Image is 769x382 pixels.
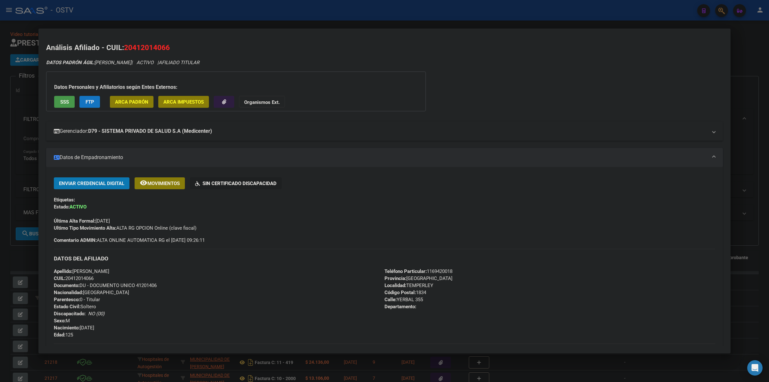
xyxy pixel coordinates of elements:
[54,177,129,189] button: Enviar Credencial Digital
[54,318,66,324] strong: Sexo:
[384,297,423,302] span: YERBAL 355
[54,268,109,274] span: [PERSON_NAME]
[384,297,397,302] strong: Calle:
[54,290,129,295] span: [GEOGRAPHIC_DATA]
[54,225,196,231] span: ALTA RG OPCION Online (clave fiscal)
[54,332,73,338] span: 125
[54,290,83,295] strong: Nacionalidad:
[54,255,715,262] h3: DATOS DEL AFILIADO
[54,218,95,224] strong: Última Alta Formal:
[158,96,209,108] button: ARCA Impuestos
[54,96,75,108] button: SSS
[54,237,205,244] span: ALTA ONLINE AUTOMATICA RG el [DATE] 09:26:11
[163,99,204,105] span: ARCA Impuestos
[203,181,277,186] span: Sin Certificado Discapacidad
[54,83,418,91] h3: Datos Personales y Afiliatorios según Entes Externos:
[46,60,95,65] strong: DATOS PADRÓN ÁGIL:
[115,99,148,105] span: ARCA Padrón
[384,276,452,281] span: [GEOGRAPHIC_DATA]
[384,290,416,295] strong: Código Postal:
[54,304,80,310] strong: Estado Civil:
[79,96,100,108] button: FTP
[54,204,70,210] strong: Estado:
[54,325,94,331] span: [DATE]
[54,237,97,243] strong: Comentario ADMIN:
[54,332,65,338] strong: Edad:
[140,179,147,187] mat-icon: remove_red_eye
[54,297,100,302] span: 0 - Titular
[384,268,427,274] strong: Teléfono Particular:
[747,360,763,376] div: Open Intercom Messenger
[190,177,282,189] button: Sin Certificado Discapacidad
[46,122,723,141] mat-expansion-panel-header: Gerenciador:D79 - SISTEMA PRIVADO DE SALUD S.A (Medicenter)
[110,96,153,108] button: ARCA Padrón
[60,99,69,105] span: SSS
[54,268,72,274] strong: Apellido:
[239,96,285,108] button: Organismos Ext.
[54,283,157,288] span: DU - DOCUMENTO UNICO 41201406
[384,276,406,281] strong: Provincia:
[54,154,707,161] mat-panel-title: Datos de Empadronamiento
[384,304,416,310] strong: Departamento:
[46,42,723,53] h2: Análisis Afiliado - CUIL:
[54,304,96,310] span: Soltero
[54,325,80,331] strong: Nacimiento:
[244,99,280,105] strong: Organismos Ext.
[54,318,70,324] span: M
[54,311,86,317] strong: Discapacitado:
[384,283,433,288] span: TEMPERLEY
[54,225,116,231] strong: Ultimo Tipo Movimiento Alta:
[384,268,452,274] span: 1169420018
[135,177,185,189] button: Movimientos
[86,99,94,105] span: FTP
[54,297,80,302] strong: Parentesco:
[88,127,212,135] strong: D79 - SISTEMA PRIVADO DE SALUD S.A (Medicenter)
[54,127,707,135] mat-panel-title: Gerenciador:
[54,218,110,224] span: [DATE]
[124,43,170,52] span: 20412014066
[384,283,406,288] strong: Localidad:
[54,197,75,203] strong: Etiquetas:
[54,276,94,281] span: 20412014066
[147,181,180,186] span: Movimientos
[88,311,104,317] i: NO (00)
[46,60,199,65] i: | ACTIVO |
[54,283,79,288] strong: Documento:
[384,290,426,295] span: 1834
[159,60,199,65] span: AFILIADO TITULAR
[70,204,87,210] strong: ACTIVO
[46,60,131,65] span: [PERSON_NAME]
[54,276,65,281] strong: CUIL:
[59,181,124,186] span: Enviar Credencial Digital
[46,148,723,167] mat-expansion-panel-header: Datos de Empadronamiento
